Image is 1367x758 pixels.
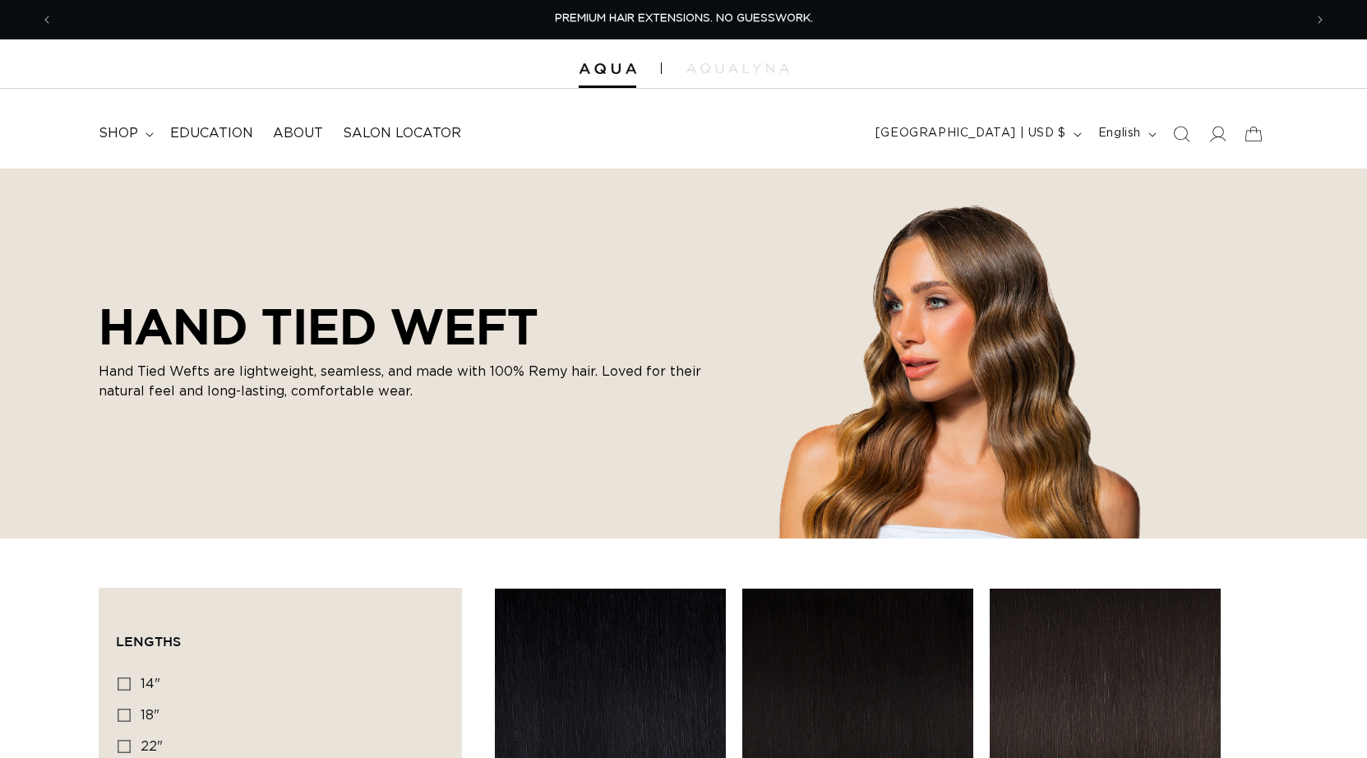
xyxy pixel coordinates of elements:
img: aqualyna.com [686,63,789,73]
summary: shop [89,115,160,152]
summary: Lengths (0 selected) [116,605,445,664]
span: Lengths [116,634,181,649]
span: English [1098,125,1141,142]
span: Education [170,125,253,142]
span: PREMIUM HAIR EXTENSIONS. NO GUESSWORK. [555,13,813,24]
button: Previous announcement [29,4,65,35]
summary: Search [1163,116,1199,152]
button: Next announcement [1302,4,1338,35]
span: Salon Locator [343,125,461,142]
span: [GEOGRAPHIC_DATA] | USD $ [875,125,1066,142]
span: About [273,125,323,142]
a: Salon Locator [333,115,471,152]
span: 14" [141,677,160,691]
span: 22" [141,740,163,753]
a: About [263,115,333,152]
a: Education [160,115,263,152]
button: [GEOGRAPHIC_DATA] | USD $ [866,118,1088,150]
img: Aqua Hair Extensions [579,63,636,75]
h2: HAND TIED WEFT [99,298,723,355]
p: Hand Tied Wefts are lightweight, seamless, and made with 100% Remy hair. Loved for their natural ... [99,362,723,401]
button: English [1088,118,1163,150]
span: shop [99,125,138,142]
span: 18" [141,709,159,722]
